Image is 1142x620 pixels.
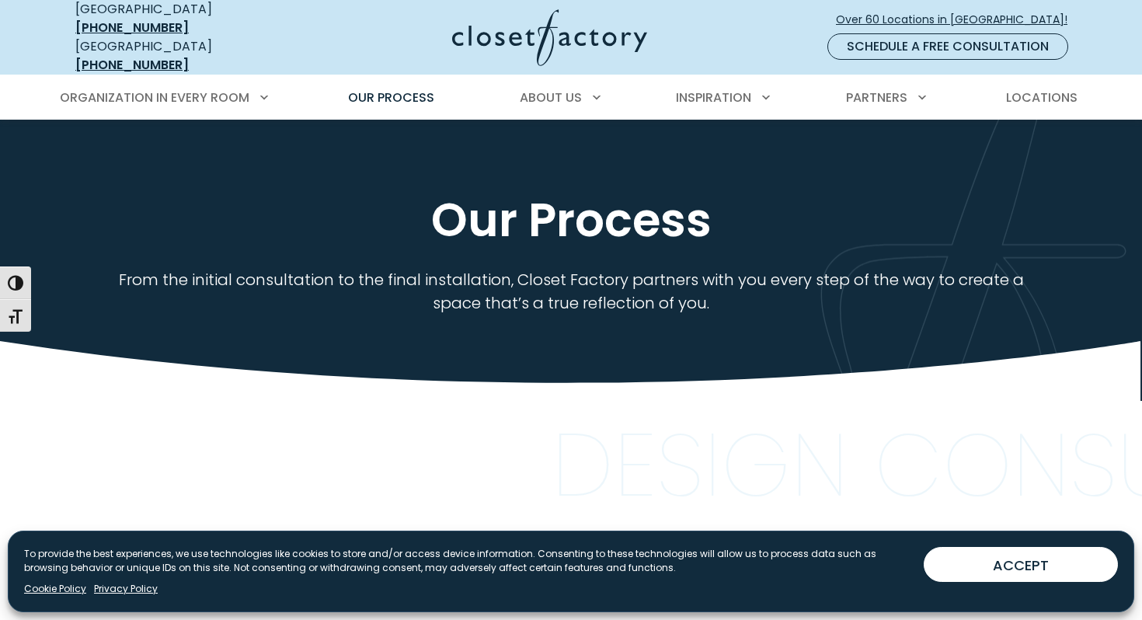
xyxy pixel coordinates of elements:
span: Over 60 Locations in [GEOGRAPHIC_DATA]! [836,12,1080,28]
button: ACCEPT [924,547,1118,582]
p: To provide the best experiences, we use technologies like cookies to store and/or access device i... [24,547,911,575]
h1: Our Process [72,190,1070,249]
img: Closet Factory Logo [452,9,647,66]
div: [GEOGRAPHIC_DATA] [75,37,301,75]
span: Inspiration [676,89,751,106]
a: Privacy Policy [94,582,158,596]
span: Locations [1006,89,1078,106]
p: From the initial consultation to the final installation, Closet Factory partners with you every s... [115,268,1028,315]
span: Partners [846,89,907,106]
span: About Us [520,89,582,106]
a: [PHONE_NUMBER] [75,56,189,74]
a: Cookie Policy [24,582,86,596]
a: [PHONE_NUMBER] [75,19,189,37]
a: Schedule a Free Consultation [827,33,1068,60]
a: Over 60 Locations in [GEOGRAPHIC_DATA]! [835,6,1081,33]
nav: Primary Menu [49,76,1093,120]
span: Our Process [348,89,434,106]
span: Organization in Every Room [60,89,249,106]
